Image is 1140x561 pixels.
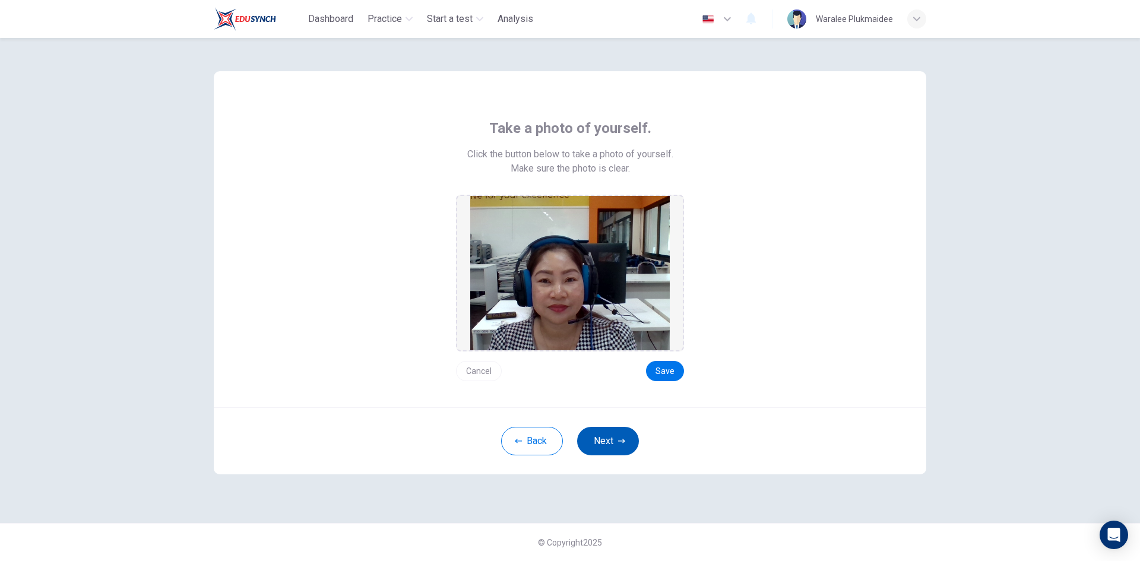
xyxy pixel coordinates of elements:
div: Open Intercom Messenger [1100,521,1128,549]
img: en [701,15,715,24]
a: Train Test logo [214,7,303,31]
span: © Copyright 2025 [538,538,602,547]
div: Waralee Plukmaidee [816,12,893,26]
span: Dashboard [308,12,353,26]
img: Train Test logo [214,7,276,31]
span: Take a photo of yourself. [489,119,651,138]
button: Save [646,361,684,381]
span: Practice [368,12,402,26]
span: Analysis [498,12,533,26]
button: Analysis [493,8,538,30]
span: Click the button below to take a photo of yourself. [467,147,673,161]
button: Next [577,427,639,455]
button: Dashboard [303,8,358,30]
button: Start a test [422,8,488,30]
button: Cancel [456,361,502,381]
img: preview screemshot [470,196,670,350]
button: Back [501,427,563,455]
span: Start a test [427,12,473,26]
span: Make sure the photo is clear. [511,161,630,176]
button: Practice [363,8,417,30]
img: Profile picture [787,9,806,28]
